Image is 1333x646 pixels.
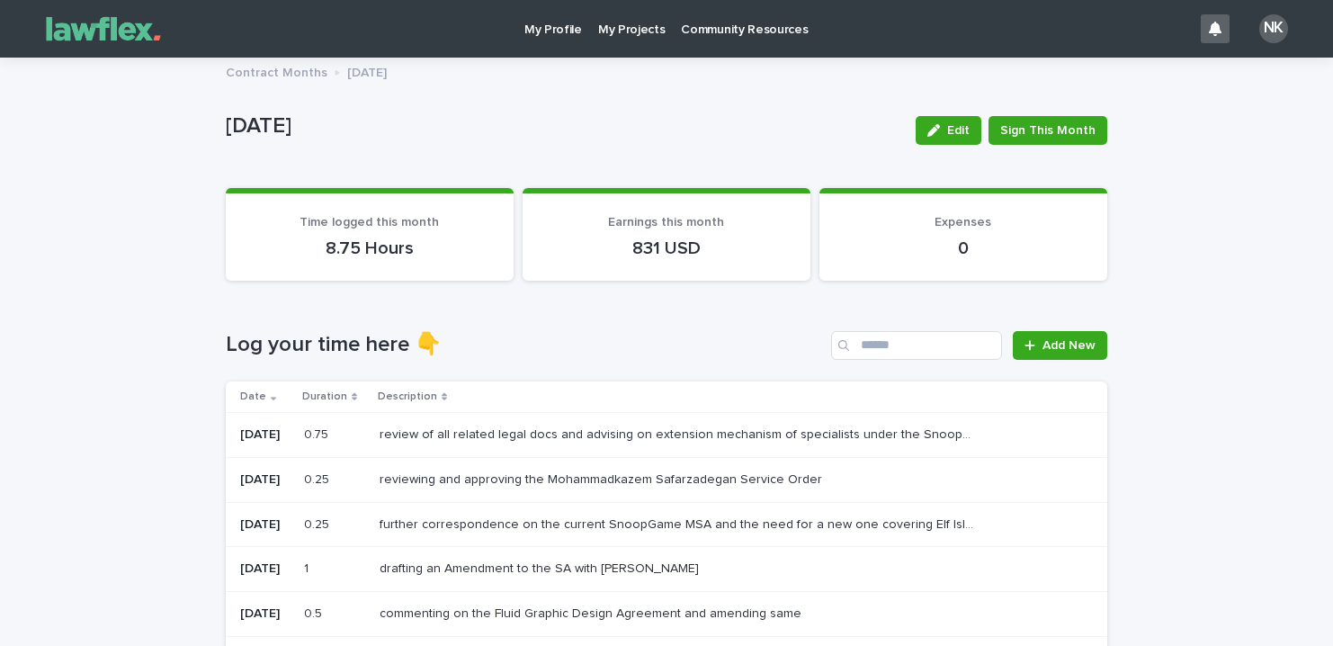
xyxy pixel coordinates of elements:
[240,472,290,488] p: [DATE]
[240,606,290,622] p: [DATE]
[935,216,991,229] span: Expenses
[226,457,1107,502] tr: [DATE]0.250.25 reviewing and approving the Mohammadkazem Safarzadegan Service Orderreviewing and ...
[380,469,826,488] p: reviewing and approving the Mohammadkazem Safarzadegan Service Order
[947,124,970,137] span: Edit
[300,216,439,229] span: Time logged this month
[378,387,437,407] p: Description
[304,514,333,533] p: 0.25
[240,427,290,443] p: [DATE]
[608,216,724,229] span: Earnings this month
[304,424,332,443] p: 0.75
[1042,339,1096,352] span: Add New
[544,238,789,259] p: 831 USD
[226,592,1107,637] tr: [DATE]0.50.5 commenting on the Fluid Graphic Design Agreement and amending samecommenting on the ...
[302,387,347,407] p: Duration
[240,561,290,577] p: [DATE]
[347,61,387,81] p: [DATE]
[989,116,1107,145] button: Sign This Month
[226,412,1107,457] tr: [DATE]0.750.75 review of all related legal docs and advising on extension mechanism of specialist...
[226,332,824,358] h1: Log your time here 👇
[304,558,312,577] p: 1
[226,113,901,139] p: [DATE]
[226,547,1107,592] tr: [DATE]11 drafting an Amendment to the SA with [PERSON_NAME]drafting an Amendment to the SA with [...
[380,558,702,577] p: drafting an Amendment to the SA with [PERSON_NAME]
[380,514,983,533] p: further correspondence on the current SnoopGame MSA and the need for a new one covering Elf Islan...
[240,387,266,407] p: Date
[380,424,983,443] p: review of all related legal docs and advising on extension mechanism of specialists under the Sno...
[916,116,981,145] button: Edit
[226,61,327,81] p: Contract Months
[304,603,326,622] p: 0.5
[226,502,1107,547] tr: [DATE]0.250.25 further correspondence on the current SnoopGame MSA and the need for a new one cov...
[1000,121,1096,139] span: Sign This Month
[247,238,492,259] p: 8.75 Hours
[36,11,171,47] img: Gnvw4qrBSHOAfo8VMhG6
[240,517,290,533] p: [DATE]
[831,331,1002,360] input: Search
[1259,14,1288,43] div: NK
[1013,331,1107,360] a: Add New
[304,469,333,488] p: 0.25
[380,603,805,622] p: commenting on the Fluid Graphic Design Agreement and amending same
[841,238,1086,259] p: 0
